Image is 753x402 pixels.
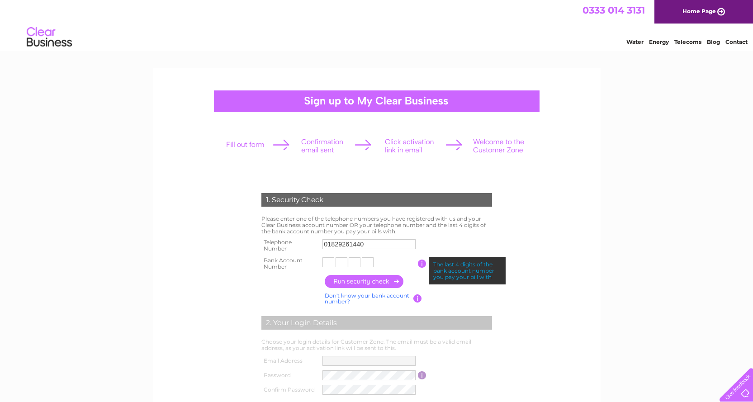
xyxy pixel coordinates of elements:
div: 2. Your Login Details [261,316,492,330]
a: Don't know your bank account number? [325,292,409,305]
div: The last 4 digits of the bank account number you pay your bill with [429,257,506,284]
th: Password [259,368,321,383]
input: Information [413,294,422,303]
div: 1. Security Check [261,193,492,207]
a: Blog [707,38,720,45]
div: Clear Business is a trading name of Verastar Limited (registered in [GEOGRAPHIC_DATA] No. 3667643... [163,5,591,44]
th: Confirm Password [259,383,321,397]
th: Email Address [259,354,321,368]
a: Contact [725,38,748,45]
th: Telephone Number [259,236,321,255]
a: Telecoms [674,38,701,45]
a: 0333 014 3131 [583,5,645,16]
td: Please enter one of the telephone numbers you have registered with us and your Clear Business acc... [259,213,494,236]
a: Water [626,38,644,45]
a: Energy [649,38,669,45]
input: Information [418,371,426,379]
input: Information [418,260,426,268]
th: Bank Account Number [259,255,321,273]
td: Choose your login details for Customer Zone. The email must be a valid email address, as your act... [259,336,494,354]
img: logo.png [26,24,72,51]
